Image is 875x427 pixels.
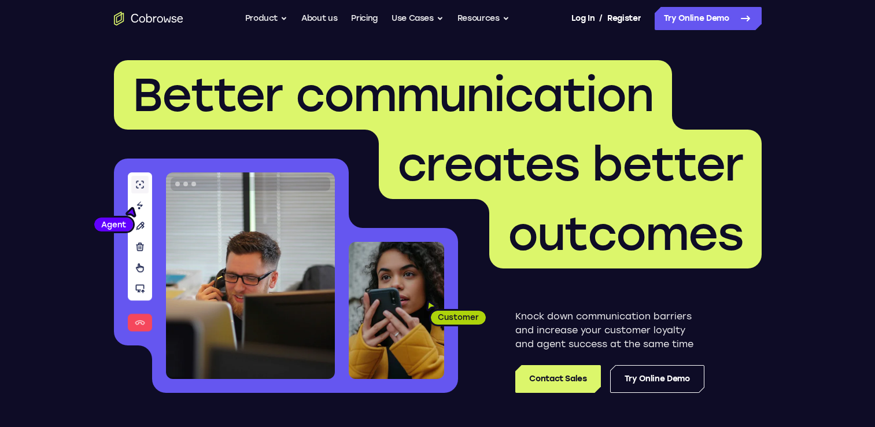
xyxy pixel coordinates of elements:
[245,7,288,30] button: Product
[349,242,444,379] img: A customer holding their phone
[508,206,743,262] span: outcomes
[166,172,335,379] img: A customer support agent talking on the phone
[457,7,510,30] button: Resources
[132,67,654,123] span: Better communication
[301,7,337,30] a: About us
[392,7,444,30] button: Use Cases
[607,7,641,30] a: Register
[599,12,603,25] span: /
[351,7,378,30] a: Pricing
[571,7,595,30] a: Log In
[397,137,743,192] span: creates better
[655,7,762,30] a: Try Online Demo
[114,12,183,25] a: Go to the home page
[515,310,704,351] p: Knock down communication barriers and increase your customer loyalty and agent success at the sam...
[610,365,704,393] a: Try Online Demo
[515,365,600,393] a: Contact Sales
